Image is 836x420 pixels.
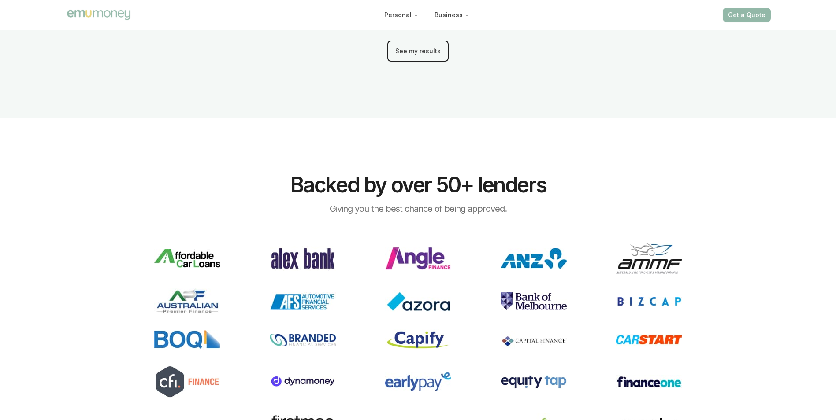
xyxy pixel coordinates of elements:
[385,329,451,350] img: Capify
[723,8,771,22] button: Get a Quote
[385,247,451,270] img: Angle Finance
[616,297,682,306] img: Bizcap
[385,372,451,391] img: EarlyPay
[154,249,220,268] img: Affordable Car Loans
[616,334,682,346] img: CarStart Finance
[330,203,507,214] span: Giving you the best chance of being approved.
[270,334,336,346] img: Branded Financial Services
[501,248,567,269] img: ANZ
[616,243,682,274] img: Australian Motorcycle & Marine Finance
[154,330,220,350] img: BOQ
[501,331,567,349] img: Capital Finance
[616,375,682,388] img: Finance One
[427,7,477,23] button: Business
[501,375,567,389] img: Equity Tap
[270,246,336,271] img: Alex Bank
[387,41,449,62] button: See my results
[377,7,426,23] button: Personal
[66,8,132,21] img: Emu Money
[385,290,451,313] img: Azora
[154,174,682,195] h2: Backed by over 50+ lenders
[270,292,336,310] img: Automotive Financial Services
[154,365,220,399] img: CFI
[154,288,220,315] img: Australian Premier Finance
[270,376,336,388] img: Dynamoney
[501,292,567,310] img: Bank of Melbourne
